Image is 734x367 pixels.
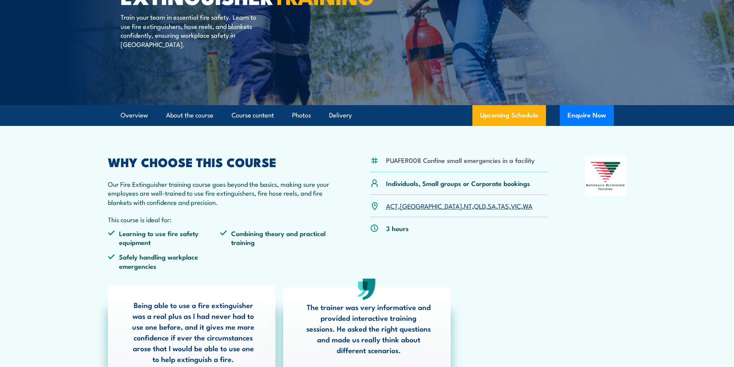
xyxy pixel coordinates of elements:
[523,201,532,210] a: WA
[306,302,432,355] p: The trainer was very informative and provided interactive training sessions. He asked the right q...
[472,105,546,126] a: Upcoming Schedule
[108,252,220,270] li: Safely handling workplace emergencies
[560,105,614,126] button: Enquire Now
[498,201,509,210] a: TAS
[131,300,256,364] p: Being able to use a fire extinguisher was a real plus as I had never had to use one before, and i...
[585,156,627,196] img: Nationally Recognised Training logo.
[329,105,352,126] a: Delivery
[232,105,274,126] a: Course content
[386,156,535,164] li: PUAFER008 Confine small emergencies in a facility
[386,179,530,188] p: Individuals, Small groups or Corporate bookings
[292,105,311,126] a: Photos
[474,201,486,210] a: QLD
[386,224,409,233] p: 3 hours
[108,229,220,247] li: Learning to use fire safety equipment
[386,201,398,210] a: ACT
[108,179,333,206] p: Our Fire Extinguisher training course goes beyond the basics, making sure your employees are well...
[386,201,532,210] p: , , , , , , ,
[166,105,213,126] a: About the course
[400,201,462,210] a: [GEOGRAPHIC_DATA]
[464,201,472,210] a: NT
[108,156,333,167] h2: WHY CHOOSE THIS COURSE
[220,229,333,247] li: Combining theory and practical training
[488,201,496,210] a: SA
[121,12,261,49] p: Train your team in essential fire safety. Learn to use fire extinguishers, hose reels, and blanke...
[121,105,148,126] a: Overview
[108,215,333,224] p: This course is ideal for:
[511,201,521,210] a: VIC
